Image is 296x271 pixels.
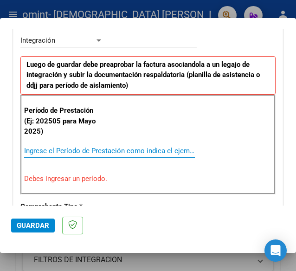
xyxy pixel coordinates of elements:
span: Guardar [17,221,49,230]
span: Integración [20,36,55,45]
button: Guardar [11,219,55,232]
strong: Luego de guardar debe preaprobar la factura asociandola a un legajo de integración y subir la doc... [26,60,260,90]
p: Comprobante Tipo * [20,201,97,212]
p: Debes ingresar un período. [24,174,272,184]
p: Período de Prestación (Ej: 202505 para Mayo 2025) [24,105,98,137]
div: Open Intercom Messenger [264,239,287,262]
